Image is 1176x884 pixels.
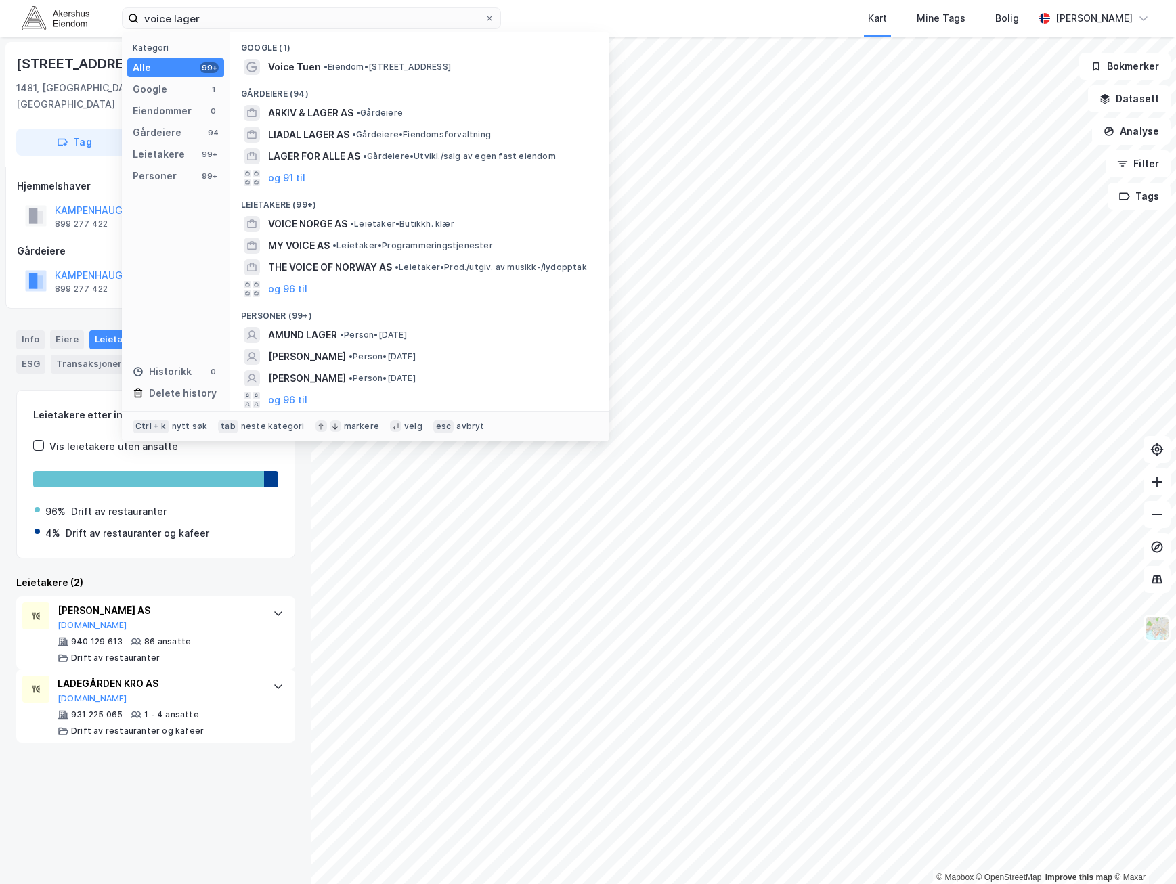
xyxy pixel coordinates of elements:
span: MY VOICE AS [268,238,330,254]
span: • [395,262,399,272]
div: 1 - 4 ansatte [144,709,199,720]
span: • [352,129,356,139]
div: Eiendommer [133,103,192,119]
a: Improve this map [1045,872,1112,882]
span: Leietaker • Butikkh. klær [350,219,454,229]
span: THE VOICE OF NORWAY AS [268,259,392,275]
div: Leietakere etter industri [33,407,278,423]
button: Tag [16,129,133,156]
span: • [349,351,353,361]
div: Delete history [149,385,217,401]
div: [PERSON_NAME] AS [58,602,259,619]
div: Ctrl + k [133,420,169,433]
div: ESG [16,355,45,374]
span: Eiendom • [STREET_ADDRESS] [324,62,451,72]
img: akershus-eiendom-logo.9091f326c980b4bce74ccdd9f866810c.svg [22,6,89,30]
div: Kontrollprogram for chat [1108,819,1176,884]
div: avbryt [456,421,484,432]
div: Google (1) [230,32,609,56]
span: Voice Tuen [268,59,321,75]
span: Person • [DATE] [349,373,416,384]
div: 94 [208,127,219,138]
span: VOICE NORGE AS [268,216,347,232]
span: AMUND LAGER [268,327,337,343]
div: Mine Tags [917,10,965,26]
div: 86 ansatte [144,636,191,647]
div: Gårdeiere (94) [230,78,609,102]
div: Leietakere (99+) [230,189,609,213]
span: • [363,151,367,161]
div: [PERSON_NAME] [1055,10,1133,26]
span: LAGER FOR ALLE AS [268,148,360,164]
img: Z [1144,615,1170,641]
div: 0 [208,366,219,377]
button: Datasett [1088,85,1171,112]
div: 1 [208,84,219,95]
button: Analyse [1092,118,1171,145]
span: • [340,330,344,340]
span: • [324,62,328,72]
div: Drift av restauranter og kafeer [66,525,209,542]
a: Mapbox [936,872,974,882]
iframe: Chat Widget [1108,819,1176,884]
span: Gårdeiere [356,108,403,118]
div: Gårdeiere [133,125,181,141]
button: Filter [1106,150,1171,177]
span: Gårdeiere • Eiendomsforvaltning [352,129,491,140]
button: [DOMAIN_NAME] [58,693,127,704]
a: OpenStreetMap [976,872,1042,882]
div: Leietakere [89,330,165,349]
div: 899 277 422 [55,219,108,229]
button: [DOMAIN_NAME] [58,620,127,631]
div: neste kategori [241,421,305,432]
span: ARKIV & LAGER AS [268,105,353,121]
span: • [332,240,336,250]
div: 899 277 422 [55,284,108,294]
button: og 96 til [268,281,307,297]
div: Kategori [133,43,224,53]
span: Leietaker • Prod./utgiv. av musikk-/lydopptak [395,262,587,273]
span: • [350,219,354,229]
span: • [356,108,360,118]
div: Historikk [133,363,192,380]
div: Drift av restauranter [71,504,167,520]
div: 4% [45,525,60,542]
button: Bokmerker [1079,53,1171,80]
div: nytt søk [172,421,208,432]
div: Drift av restauranter [71,653,160,663]
input: Søk på adresse, matrikkel, gårdeiere, leietakere eller personer [139,8,484,28]
span: Person • [DATE] [340,330,407,340]
div: [STREET_ADDRESS] [16,53,149,74]
div: 99+ [200,149,219,160]
div: Info [16,330,45,349]
div: Leietakere (2) [16,575,295,591]
div: Transaksjoner [51,355,144,374]
button: og 96 til [268,392,307,408]
div: esc [433,420,454,433]
div: 1481, [GEOGRAPHIC_DATA], [GEOGRAPHIC_DATA] [16,80,233,112]
div: Google [133,81,167,97]
div: LADEGÅRDEN KRO AS [58,676,259,692]
div: 0 [208,106,219,116]
div: Hjemmelshaver [17,178,295,194]
div: velg [404,421,422,432]
span: LIADAL LAGER AS [268,127,349,143]
div: 931 225 065 [71,709,123,720]
span: Leietaker • Programmeringstjenester [332,240,493,251]
span: Gårdeiere • Utvikl./salg av egen fast eiendom [363,151,556,162]
span: • [349,373,353,383]
div: Personer [133,168,177,184]
div: 99+ [200,62,219,73]
div: Bolig [995,10,1019,26]
div: Eiere [50,330,84,349]
button: og 91 til [268,170,305,186]
div: Drift av restauranter og kafeer [71,726,204,736]
div: 96% [45,504,66,520]
button: Tags [1108,183,1171,210]
div: 99+ [200,171,219,181]
div: tab [218,420,238,433]
div: Alle [133,60,151,76]
div: Kart [868,10,887,26]
div: Personer (99+) [230,300,609,324]
div: Leietakere [133,146,185,162]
